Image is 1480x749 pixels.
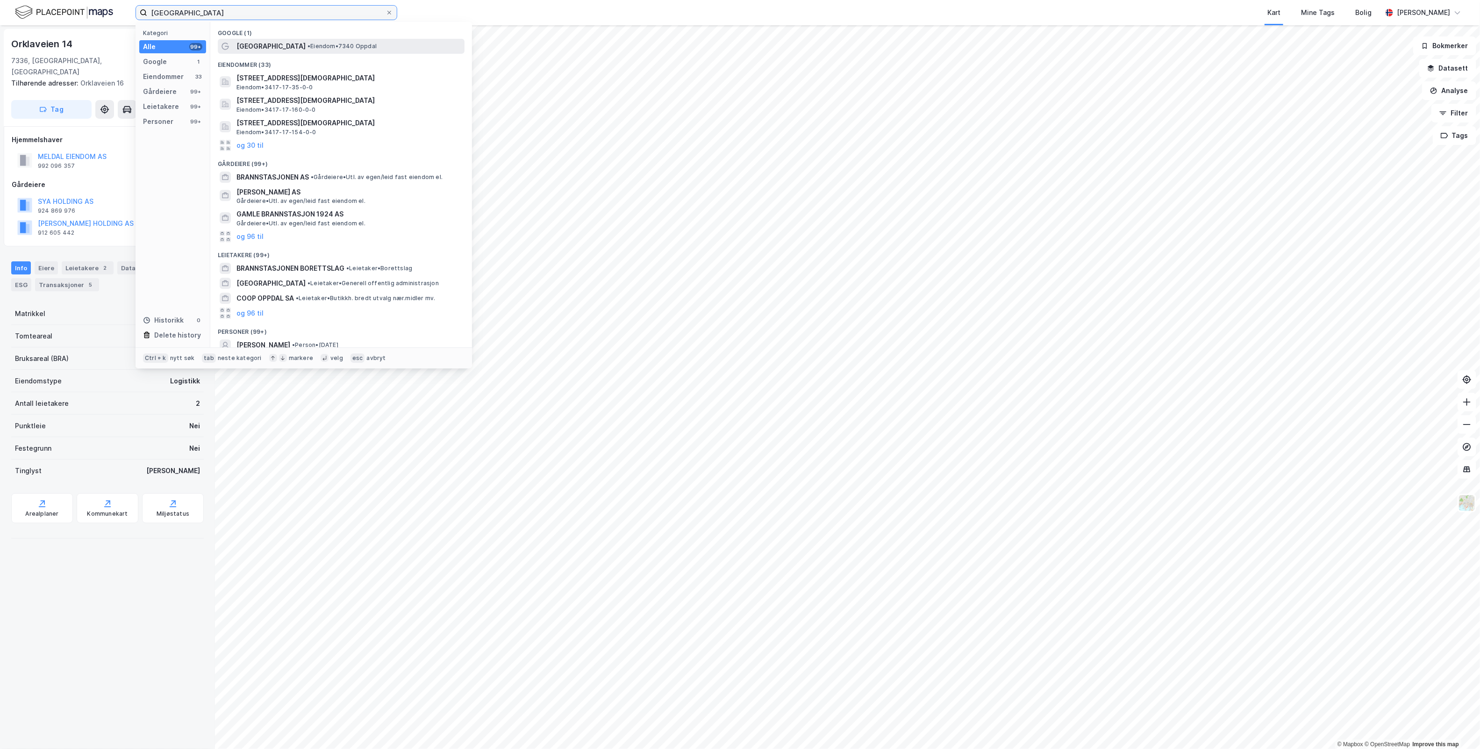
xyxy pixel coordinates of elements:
[195,73,202,80] div: 33
[35,261,58,274] div: Eiere
[15,331,52,342] div: Tomteareal
[195,58,202,65] div: 1
[307,280,310,287] span: •
[1365,741,1410,748] a: OpenStreetMap
[236,293,294,304] span: COOP OPPDAL SA
[1419,59,1476,78] button: Datasett
[38,229,74,237] div: 912 605 442
[189,88,202,95] div: 99+
[11,100,92,119] button: Tag
[195,317,202,324] div: 0
[330,354,343,362] div: velg
[1431,104,1476,122] button: Filter
[218,354,262,362] div: neste kategori
[11,79,80,87] span: Tilhørende adresser:
[236,263,344,274] span: BRANNSTASJONEN BORETTSLAG
[86,280,95,289] div: 5
[1355,7,1372,18] div: Bolig
[311,173,443,181] span: Gårdeiere • Utl. av egen/leid fast eiendom el.
[170,375,200,387] div: Logistikk
[296,295,435,302] span: Leietaker • Butikkh. bredt utvalg nær.midler mv.
[143,41,156,52] div: Alle
[15,443,51,454] div: Festegrunn
[15,420,46,432] div: Punktleie
[366,354,386,362] div: avbryt
[15,375,62,387] div: Eiendomstype
[170,354,195,362] div: nytt søk
[307,43,310,50] span: •
[143,29,206,36] div: Kategori
[236,209,461,220] span: GAMLE BRANNSTASJON 1924 AS
[62,261,114,274] div: Leietakere
[1413,741,1459,748] a: Improve this map
[210,244,472,261] div: Leietakere (99+)
[147,6,386,20] input: Søk på adresse, matrikkel, gårdeiere, leietakere eller personer
[1458,494,1476,512] img: Z
[236,140,264,151] button: og 30 til
[1433,704,1480,749] div: Kontrollprogram for chat
[35,278,99,291] div: Transaksjoner
[12,179,203,190] div: Gårdeiere
[38,162,75,170] div: 992 096 357
[1433,704,1480,749] iframe: Chat Widget
[236,172,309,183] span: BRANNSTASJONEN AS
[236,278,306,289] span: [GEOGRAPHIC_DATA]
[189,443,200,454] div: Nei
[15,4,113,21] img: logo.f888ab2527a4732fd821a326f86c7f29.svg
[11,278,31,291] div: ESG
[189,118,202,125] div: 99+
[236,187,461,198] span: [PERSON_NAME] AS
[143,86,177,97] div: Gårdeiere
[292,341,338,349] span: Person • [DATE]
[11,36,74,51] div: Orklaveien 14
[236,197,365,205] span: Gårdeiere • Utl. av egen/leid fast eiendom el.
[210,321,472,338] div: Personer (99+)
[1397,7,1450,18] div: [PERSON_NAME]
[143,353,168,363] div: Ctrl + k
[143,116,173,127] div: Personer
[236,308,264,319] button: og 96 til
[11,55,158,78] div: 7336, [GEOGRAPHIC_DATA], [GEOGRAPHIC_DATA]
[196,398,200,409] div: 2
[189,43,202,50] div: 99+
[143,71,184,82] div: Eiendommer
[87,510,128,518] div: Kommunekart
[210,22,472,39] div: Google (1)
[15,308,45,319] div: Matrikkel
[12,134,203,145] div: Hjemmelshaver
[311,173,314,180] span: •
[346,265,412,272] span: Leietaker • Borettslag
[236,339,290,351] span: [PERSON_NAME]
[117,261,152,274] div: Datasett
[236,117,461,129] span: [STREET_ADDRESS][DEMOGRAPHIC_DATA]
[289,354,313,362] div: markere
[15,465,42,476] div: Tinglyst
[236,231,264,242] button: og 96 til
[189,103,202,110] div: 99+
[1301,7,1335,18] div: Mine Tags
[189,420,200,432] div: Nei
[143,315,184,326] div: Historikk
[346,265,349,272] span: •
[236,129,316,136] span: Eiendom • 3417-17-154-0-0
[236,95,461,106] span: [STREET_ADDRESS][DEMOGRAPHIC_DATA]
[1337,741,1363,748] a: Mapbox
[143,101,179,112] div: Leietakere
[11,78,196,89] div: Orklaveien 16
[236,84,313,91] span: Eiendom • 3417-17-35-0-0
[15,398,69,409] div: Antall leietakere
[157,510,189,518] div: Miljøstatus
[236,72,461,84] span: [STREET_ADDRESS][DEMOGRAPHIC_DATA]
[236,41,306,52] span: [GEOGRAPHIC_DATA]
[307,280,439,287] span: Leietaker • Generell offentlig administrasjon
[350,353,365,363] div: esc
[11,261,31,274] div: Info
[154,330,201,341] div: Delete history
[1413,36,1476,55] button: Bokmerker
[202,353,216,363] div: tab
[296,295,299,302] span: •
[38,207,75,215] div: 924 869 976
[210,153,472,170] div: Gårdeiere (99+)
[25,510,58,518] div: Arealplaner
[15,353,69,364] div: Bruksareal (BRA)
